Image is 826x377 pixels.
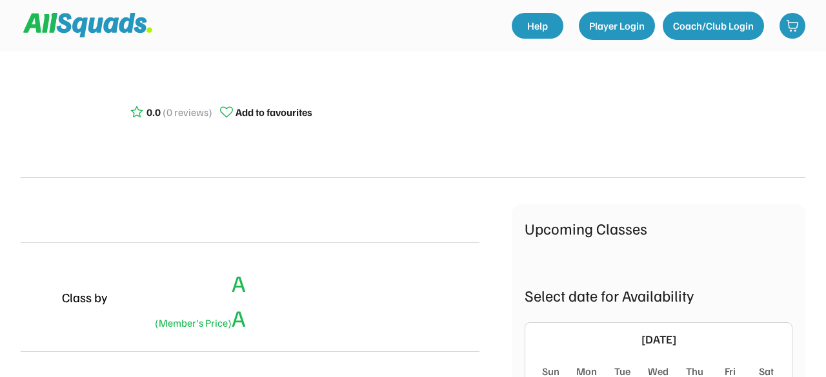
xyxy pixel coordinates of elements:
[23,13,152,37] img: Squad%20Logo.svg
[663,12,764,40] button: Coach/Club Login
[62,287,108,307] div: Class by
[27,76,92,140] img: yH5BAEAAAAALAAAAAABAAEAAAIBRAA7
[555,331,762,348] div: [DATE]
[150,300,246,335] div: A
[21,282,52,313] img: yH5BAEAAAAALAAAAAABAAEAAAIBRAA7
[525,217,792,240] div: Upcoming Classes
[525,284,792,307] div: Select date for Availability
[146,104,161,120] div: 0.0
[512,13,563,39] a: Help
[579,12,655,40] button: Player Login
[236,104,312,120] div: Add to favourites
[163,104,212,120] div: (0 reviews)
[232,266,246,300] div: A
[155,316,232,329] font: (Member's Price)
[786,19,799,32] img: shopping-cart-01%20%281%29.svg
